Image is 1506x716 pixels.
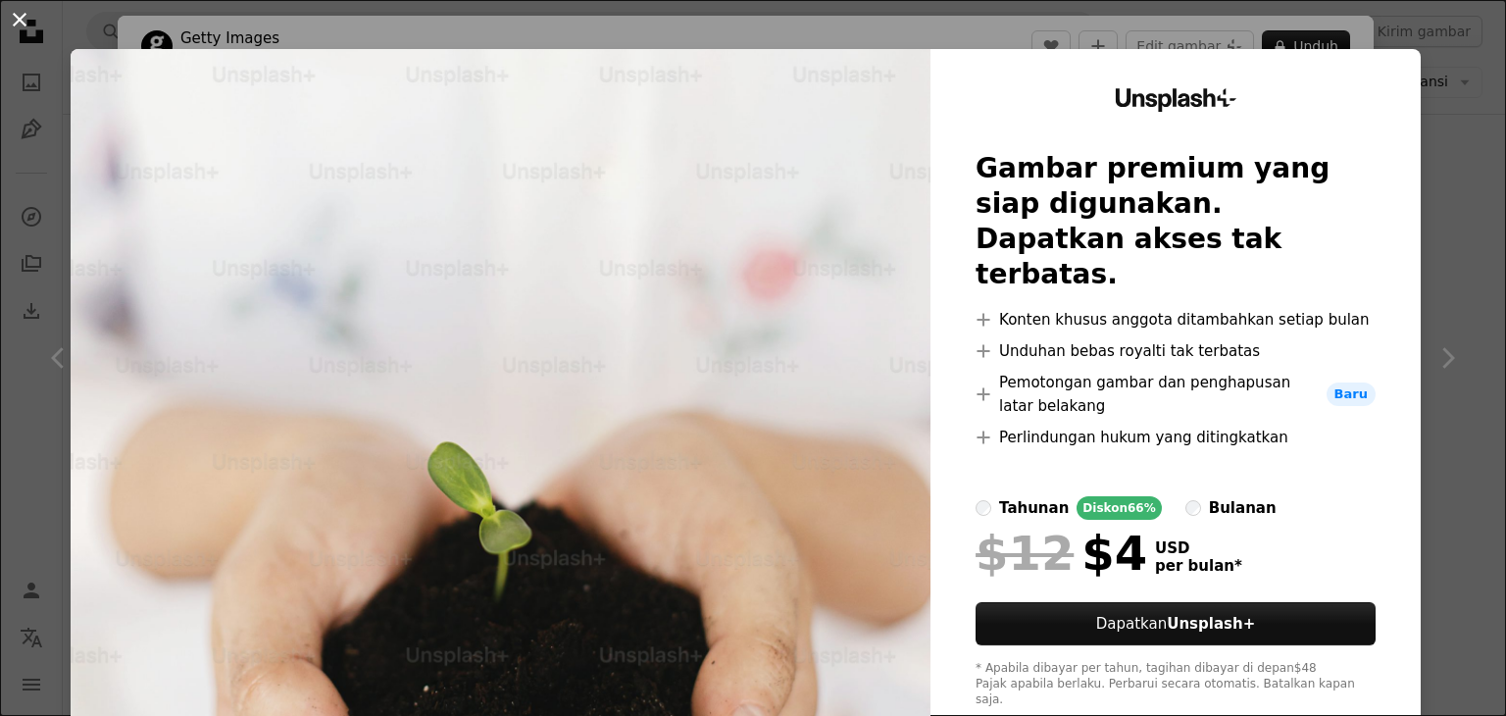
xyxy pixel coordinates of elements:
button: DapatkanUnsplash+ [976,602,1376,645]
input: bulanan [1185,500,1201,516]
strong: Unsplash+ [1167,615,1255,633]
span: per bulan * [1155,557,1242,575]
span: $12 [976,528,1074,579]
li: Konten khusus anggota ditambahkan setiap bulan [976,308,1376,332]
input: tahunanDiskon66% [976,500,991,516]
li: Pemotongan gambar dan penghapusan latar belakang [976,371,1376,418]
span: USD [1155,539,1242,557]
li: Perlindungan hukum yang ditingkatkan [976,426,1376,449]
h2: Gambar premium yang siap digunakan. Dapatkan akses tak terbatas. [976,151,1376,292]
div: bulanan [1209,496,1277,520]
div: Diskon 66% [1077,496,1161,520]
div: $4 [976,528,1147,579]
div: tahunan [999,496,1069,520]
span: Baru [1327,383,1376,406]
li: Unduhan bebas royalti tak terbatas [976,339,1376,363]
div: * Apabila dibayar per tahun, tagihan dibayar di depan $48 Pajak apabila berlaku. Perbarui secara ... [976,661,1376,708]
